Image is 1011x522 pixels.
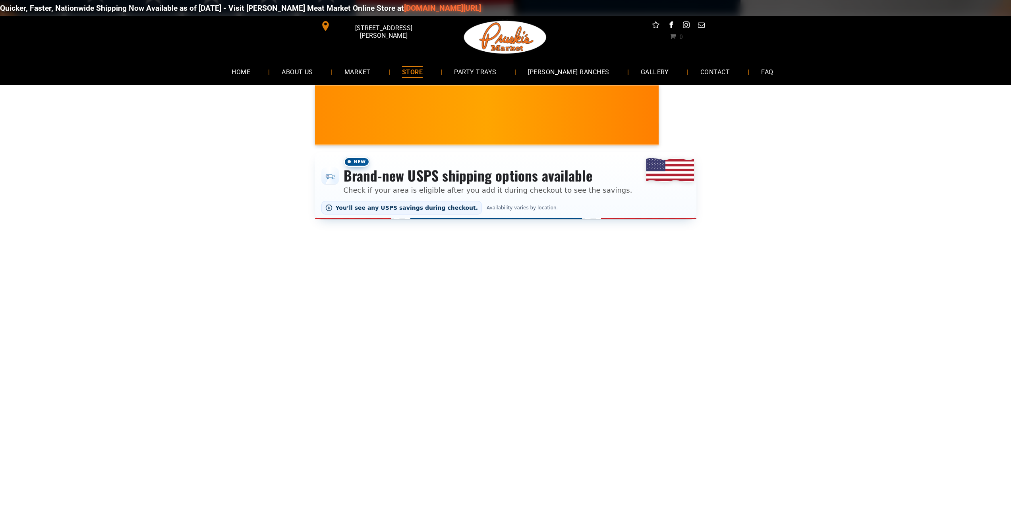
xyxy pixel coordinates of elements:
[516,61,621,82] a: [PERSON_NAME] RANCHES
[270,61,325,82] a: ABOUT US
[332,20,435,43] span: [STREET_ADDRESS][PERSON_NAME]
[315,20,437,32] a: [STREET_ADDRESS][PERSON_NAME]
[485,205,559,211] span: Availability varies by location.
[696,20,706,32] a: email
[390,61,435,82] a: STORE
[679,33,682,39] span: 0
[336,205,478,211] span: You’ll see any USPS savings during checkout.
[666,20,676,32] a: facebook
[344,167,632,184] h3: Brand-new USPS shipping options available
[344,157,370,167] span: New
[654,121,810,133] span: [PERSON_NAME] MARKET
[442,61,508,82] a: PARTY TRAYS
[651,20,661,32] a: Social network
[749,61,785,82] a: FAQ
[629,61,681,82] a: GALLERY
[401,4,478,13] a: [DOMAIN_NAME][URL]
[681,20,691,32] a: instagram
[462,16,548,59] img: Pruski-s+Market+HQ+Logo2-1920w.png
[688,61,742,82] a: CONTACT
[344,185,632,195] p: Check if your area is eligible after you add it during checkout to see the savings.
[315,152,696,219] div: Shipping options announcement
[220,61,262,82] a: HOME
[332,61,383,82] a: MARKET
